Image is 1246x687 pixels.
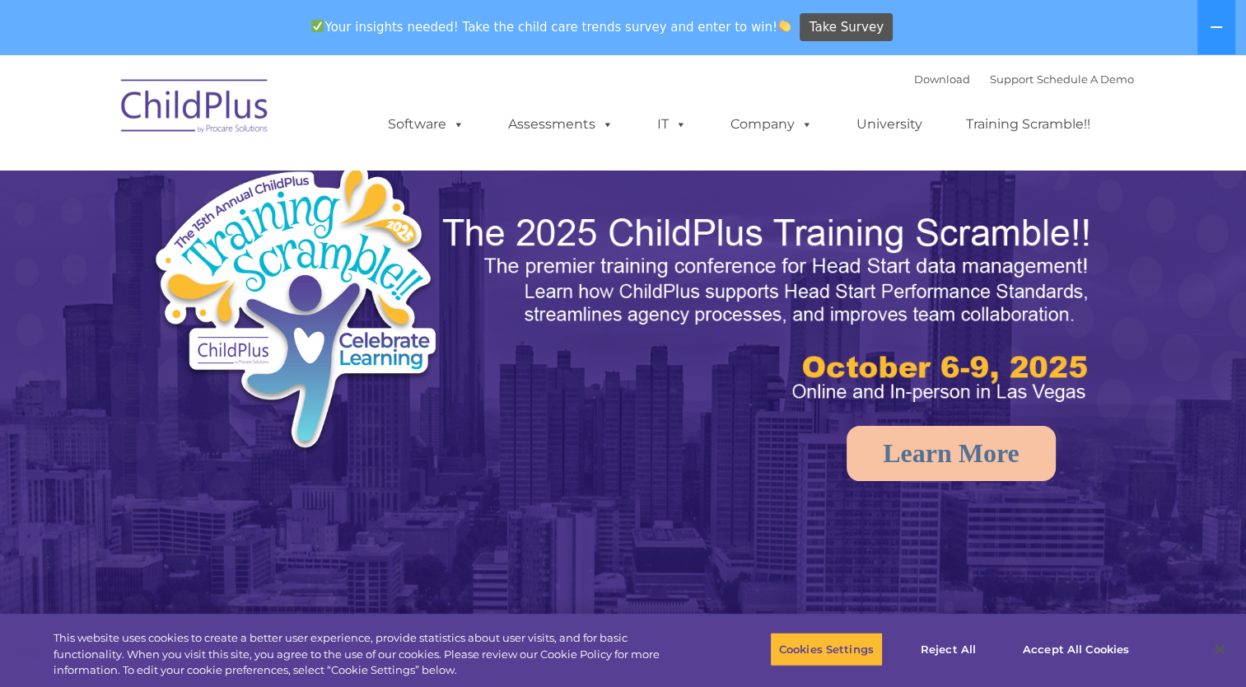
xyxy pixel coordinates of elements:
a: Download [914,72,970,86]
button: Close [1202,631,1238,667]
button: Accept All Cookies [1014,632,1138,666]
button: Cookies Settings [770,632,883,666]
span: Phone number [229,176,299,189]
a: Learn More [847,426,1056,481]
a: Training Scramble!! [950,108,1107,141]
button: Reject All [897,632,1000,666]
span: Your insights needed! Take the child care trends survey and enter to win! [305,11,798,43]
a: Software [371,108,481,141]
a: Company [714,108,829,141]
a: Assessments [492,108,630,141]
img: ✅ [311,20,324,32]
span: Take Survey [810,13,884,42]
div: This website uses cookies to create a better user experience, provide statistics about user visit... [54,630,685,679]
span: Last name [229,109,279,121]
font: | [914,72,1134,86]
a: Support [990,72,1034,86]
a: Take Survey [800,13,893,42]
img: ChildPlus by Procare Solutions [113,68,278,150]
a: IT [641,108,703,141]
a: University [840,108,939,141]
img: 👏 [778,20,791,32]
a: Schedule A Demo [1037,72,1134,86]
